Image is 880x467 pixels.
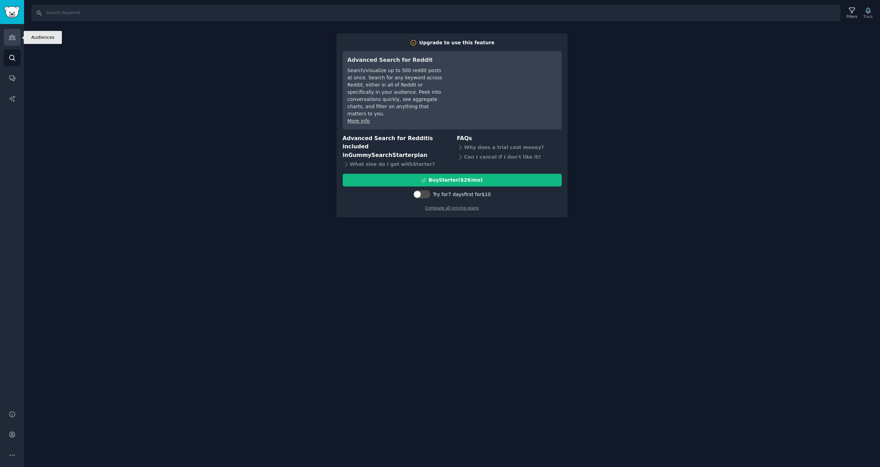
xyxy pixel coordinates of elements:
div: Search/visualize up to 500 reddit posts at once. Search for any keyword across Reddit, either in ... [348,67,444,117]
a: Compare all pricing plans [425,206,479,210]
a: More info [348,118,370,124]
h3: Advanced Search for Reddit is included in plan [343,134,448,160]
div: Can I cancel if I don't like it? [457,152,562,162]
span: GummySearch Starter [348,152,414,158]
div: Upgrade to use this feature [419,39,495,46]
img: GummySearch logo [4,6,20,18]
h3: FAQs [457,134,562,143]
button: BuyStarter($29/mo) [343,174,562,186]
div: What else do I get with Starter ? [343,159,448,169]
iframe: YouTube video player [454,56,557,107]
div: Why does a trial cost money? [457,143,562,152]
div: Filters [847,14,857,19]
div: Try for 7 days first for $10 [433,191,491,198]
div: Buy Starter ($ 29 /mo ) [429,176,483,184]
h3: Advanced Search for Reddit [348,56,444,65]
input: Search Keyword [31,5,840,21]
